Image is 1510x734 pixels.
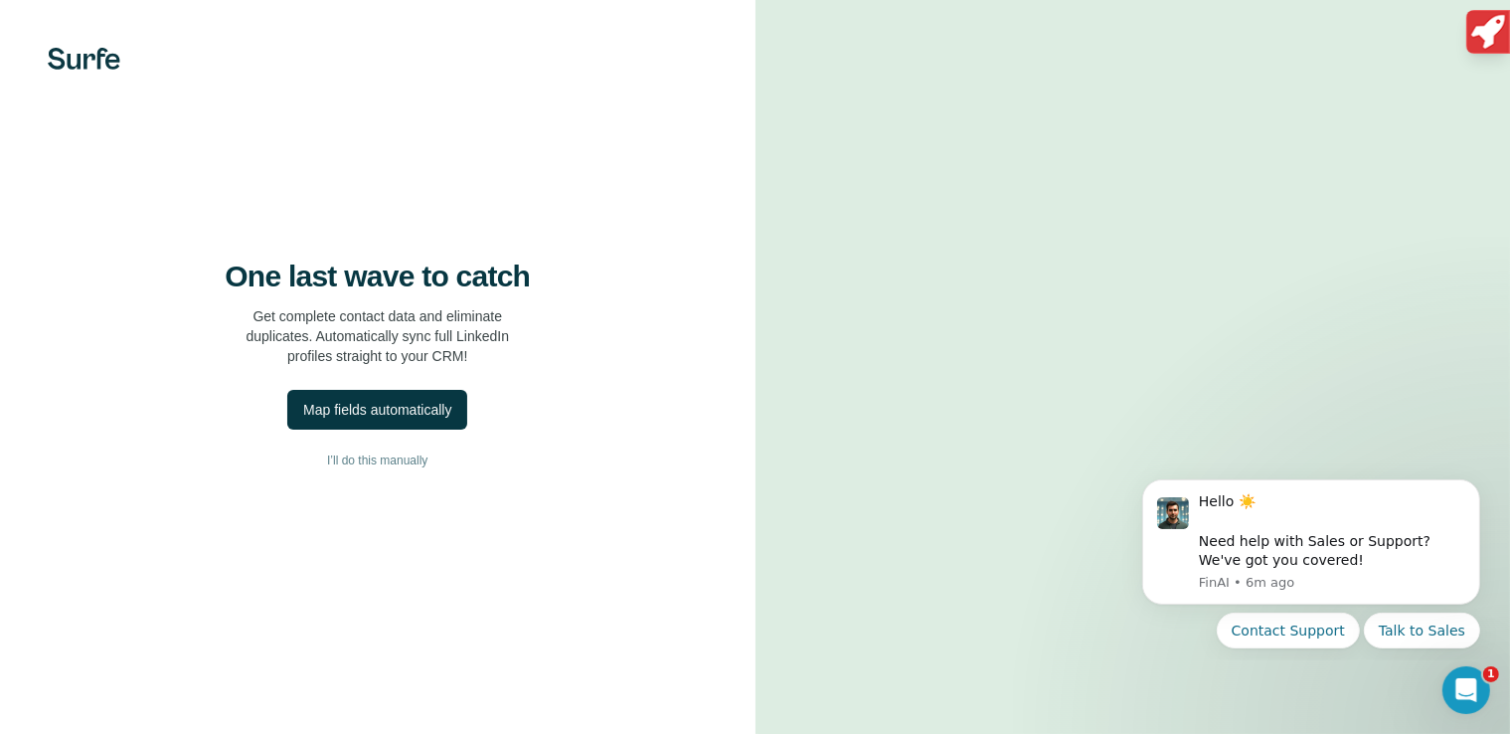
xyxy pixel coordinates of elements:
h4: One last wave to catch [225,259,530,294]
span: I’ll do this manually [327,452,427,469]
div: Map fields automatically [303,400,451,420]
p: Get complete contact data and eliminate duplicates. Automatically sync full LinkedIn profiles str... [246,306,509,366]
img: Surfe's logo [48,48,120,70]
iframe: Intercom live chat [1442,666,1490,714]
iframe: Intercom notifications message [1112,462,1510,660]
button: I’ll do this manually [40,446,716,475]
button: Map fields automatically [287,390,467,430]
span: 1 [1483,666,1499,682]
